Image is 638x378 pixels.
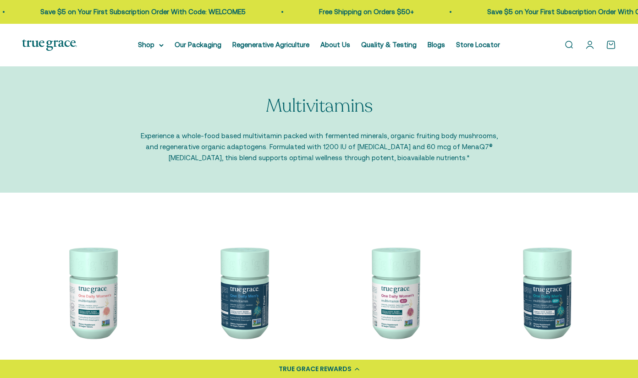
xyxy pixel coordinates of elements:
[476,222,616,362] img: One Daily Men's 40+ Multivitamin
[279,364,352,374] div: TRUE GRACE REWARDS
[175,41,221,49] a: Our Packaging
[140,130,498,163] p: Experience a whole-food based multivitamin packed with fermented minerals, organic fruiting body ...
[38,6,243,17] p: Save $5 on Your First Subscription Order With Code: WELCOME5
[320,41,350,49] a: About Us
[456,41,500,49] a: Store Locator
[317,8,412,16] a: Free Shipping on Orders $50+
[232,41,309,49] a: Regenerative Agriculture
[266,96,373,116] p: Multivitamins
[173,222,313,362] img: One Daily Men's Multivitamin
[324,222,465,362] img: Daily Multivitamin for Immune Support, Energy, Daily Balance, and Healthy Bone Support* Vitamin A...
[138,39,164,50] summary: Shop
[428,41,445,49] a: Blogs
[22,222,162,362] img: We select ingredients that play a concrete role in true health, and we include them at effective ...
[361,41,417,49] a: Quality & Testing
